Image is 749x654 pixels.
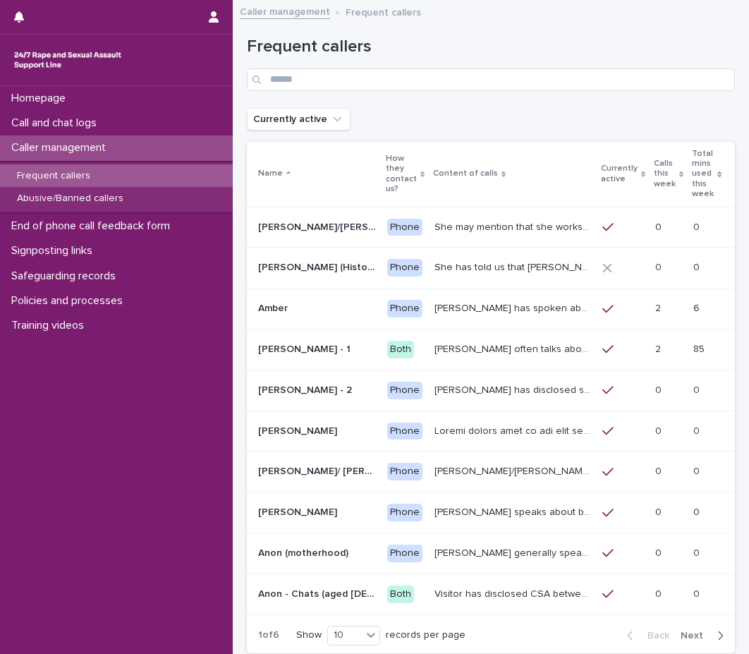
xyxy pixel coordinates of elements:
[6,92,77,105] p: Homepage
[693,545,702,559] p: 0
[6,170,102,182] p: Frequent callers
[386,151,417,198] p: How they contact us?
[247,248,745,289] tr: [PERSON_NAME] (Historic Plan)[PERSON_NAME] (Historic Plan) PhoneShe has told us that [PERSON_NAME...
[247,108,351,131] button: Currently active
[434,259,594,274] p: She has told us that Prince Andrew was involved with her abuse. Men from Hollywood (or 'Hollywood...
[433,166,498,181] p: Content of calls
[387,300,422,317] div: Phone
[655,545,664,559] p: 0
[328,628,362,643] div: 10
[655,300,664,315] p: 2
[258,259,379,274] p: Alison (Historic Plan)
[387,423,422,440] div: Phone
[387,341,414,358] div: Both
[655,259,664,274] p: 0
[693,219,702,234] p: 0
[434,504,594,519] p: Caller speaks about being raped and abused by the police and her ex-husband of 20 years. She has ...
[11,46,124,74] img: rhQMoQhaT3yELyF149Cw
[434,341,594,356] p: Amy often talks about being raped a night before or 2 weeks ago or a month ago. She also makes re...
[655,382,664,396] p: 0
[6,219,181,233] p: End of phone call feedback form
[296,629,322,641] p: Show
[681,631,712,641] span: Next
[434,586,594,600] p: Visitor has disclosed CSA between 9-12 years of age involving brother in law who lifted them out ...
[247,411,745,452] tr: [PERSON_NAME][PERSON_NAME] PhoneLoremi dolors amet co adi elit seddo eiu tempor in u labor et dol...
[387,545,422,562] div: Phone
[675,629,735,642] button: Next
[258,382,355,396] p: [PERSON_NAME] - 2
[434,463,594,478] p: Anna/Emma often talks about being raped at gunpoint at the age of 13/14 by her ex-partner, aged 1...
[247,618,291,653] p: 1 of 6
[693,382,702,396] p: 0
[6,294,134,308] p: Policies and processes
[247,37,735,57] h1: Frequent callers
[692,146,714,202] p: Total mins used this week
[434,300,594,315] p: Amber has spoken about multiple experiences of sexual abuse. Amber told us she is now 18 (as of 0...
[387,219,422,236] div: Phone
[655,463,664,478] p: 0
[655,423,664,437] p: 0
[434,545,594,559] p: Caller generally speaks conversationally about many different things in her life and rarely speak...
[655,586,664,600] p: 0
[6,116,108,130] p: Call and chat logs
[6,193,135,205] p: Abusive/Banned callers
[616,629,675,642] button: Back
[655,219,664,234] p: 0
[247,533,745,574] tr: Anon (motherhood)Anon (motherhood) Phone[PERSON_NAME] generally speaks conversationally about man...
[6,319,95,332] p: Training videos
[387,504,422,521] div: Phone
[693,463,702,478] p: 0
[247,574,745,614] tr: Anon - Chats (aged [DEMOGRAPHIC_DATA])Anon - Chats (aged [DEMOGRAPHIC_DATA]) BothVisitor has disc...
[655,341,664,356] p: 2
[601,161,638,187] p: Currently active
[247,370,745,411] tr: [PERSON_NAME] - 2[PERSON_NAME] - 2 Phone[PERSON_NAME] has disclosed she has survived two rapes, o...
[434,382,594,396] p: Amy has disclosed she has survived two rapes, one in the UK and the other in Australia in 2013. S...
[247,452,745,492] tr: [PERSON_NAME]/ [PERSON_NAME][PERSON_NAME]/ [PERSON_NAME] Phone[PERSON_NAME]/[PERSON_NAME] often t...
[247,492,745,533] tr: [PERSON_NAME][PERSON_NAME] Phone[PERSON_NAME] speaks about being raped and abused by the police a...
[258,423,340,437] p: [PERSON_NAME]
[693,300,702,315] p: 6
[387,586,414,603] div: Both
[6,270,127,283] p: Safeguarding records
[247,68,735,91] input: Search
[654,156,676,192] p: Calls this week
[258,504,340,519] p: [PERSON_NAME]
[6,244,104,258] p: Signposting links
[387,259,422,277] div: Phone
[258,300,291,315] p: Amber
[434,423,594,437] p: Andrew shared that he has been raped and beaten by a group of men in or near his home twice withi...
[240,3,330,19] a: Caller management
[655,504,664,519] p: 0
[247,207,745,248] tr: [PERSON_NAME]/[PERSON_NAME] (Anon/'I don't know'/'I can't remember')[PERSON_NAME]/[PERSON_NAME] (...
[247,329,745,370] tr: [PERSON_NAME] - 1[PERSON_NAME] - 1 Both[PERSON_NAME] often talks about being raped a night before...
[346,4,421,19] p: Frequent callers
[6,141,117,155] p: Caller management
[693,341,707,356] p: 85
[639,631,669,641] span: Back
[434,219,594,234] p: She may mention that she works as a Nanny, looking after two children. Abbie / Emily has let us k...
[258,166,283,181] p: Name
[387,382,422,399] div: Phone
[258,341,353,356] p: [PERSON_NAME] - 1
[258,545,351,559] p: Anon (motherhood)
[247,289,745,329] tr: AmberAmber Phone[PERSON_NAME] has spoken about multiple experiences of [MEDICAL_DATA]. [PERSON_NA...
[258,463,379,478] p: [PERSON_NAME]/ [PERSON_NAME]
[693,504,702,519] p: 0
[386,629,465,641] p: records per page
[387,463,422,480] div: Phone
[693,259,702,274] p: 0
[258,219,379,234] p: Abbie/Emily (Anon/'I don't know'/'I can't remember')
[258,586,379,600] p: Anon - Chats (aged 16 -17)
[693,586,702,600] p: 0
[693,423,702,437] p: 0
